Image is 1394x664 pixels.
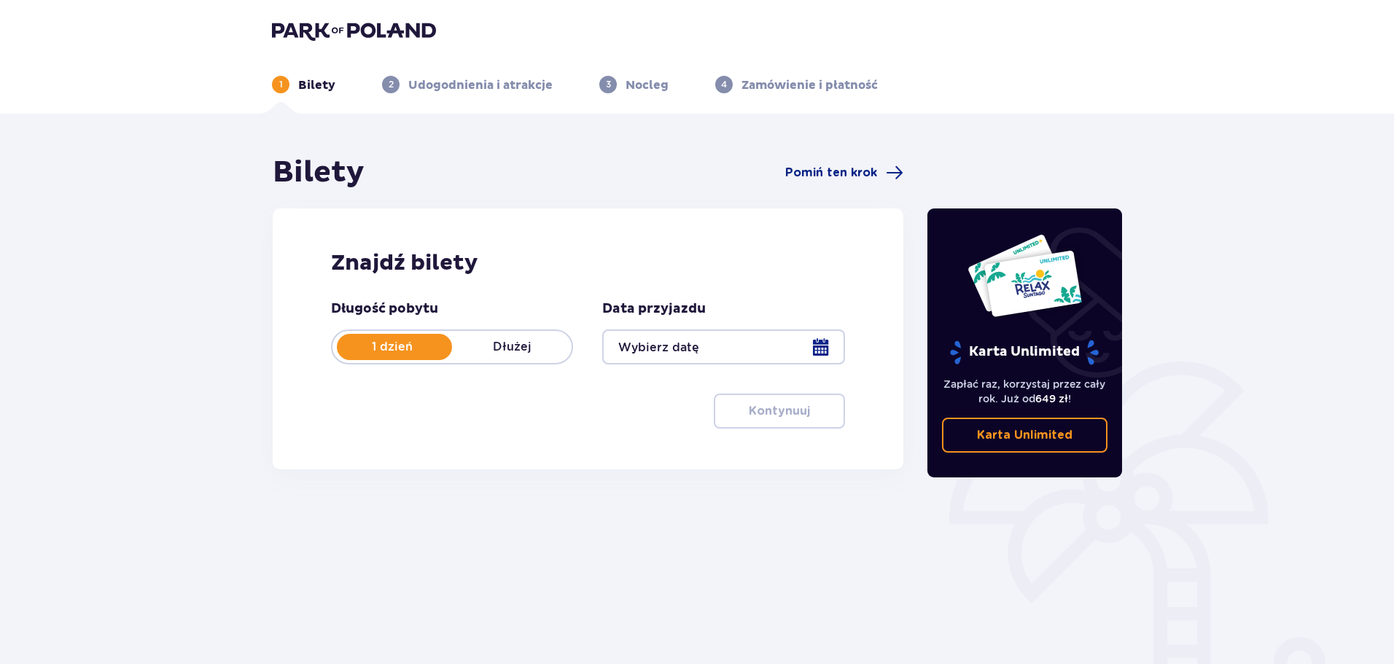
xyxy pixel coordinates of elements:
[599,76,669,93] div: 3Nocleg
[949,340,1100,365] p: Karta Unlimited
[785,164,903,181] a: Pomiń ten krok
[331,300,438,318] p: Długość pobytu
[977,427,1072,443] p: Karta Unlimited
[715,76,878,93] div: 4Zamówienie i płatność
[967,233,1083,318] img: Dwie karty całoroczne do Suntago z napisem 'UNLIMITED RELAX', na białym tle z tropikalnymi liśćmi...
[606,78,611,91] p: 3
[298,77,335,93] p: Bilety
[273,155,365,191] h1: Bilety
[785,165,877,181] span: Pomiń ten krok
[272,76,335,93] div: 1Bilety
[452,339,572,355] p: Dłużej
[721,78,727,91] p: 4
[714,394,845,429] button: Kontynuuj
[749,403,810,419] p: Kontynuuj
[602,300,706,318] p: Data przyjazdu
[279,78,283,91] p: 1
[942,377,1108,406] p: Zapłać raz, korzystaj przez cały rok. Już od !
[272,20,436,41] img: Park of Poland logo
[942,418,1108,453] a: Karta Unlimited
[389,78,394,91] p: 2
[331,249,845,277] h2: Znajdź bilety
[1035,393,1068,405] span: 649 zł
[382,76,553,93] div: 2Udogodnienia i atrakcje
[741,77,878,93] p: Zamówienie i płatność
[626,77,669,93] p: Nocleg
[408,77,553,93] p: Udogodnienia i atrakcje
[332,339,452,355] p: 1 dzień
